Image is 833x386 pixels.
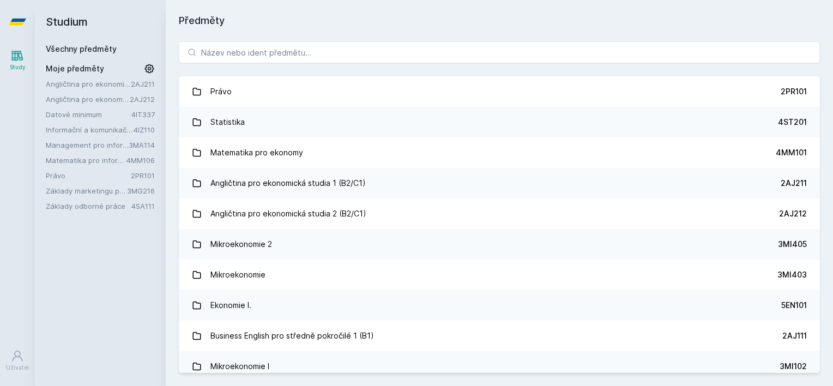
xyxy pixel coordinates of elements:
[179,41,820,63] input: Název nebo ident předmětu…
[179,76,820,107] a: Právo 2PR101
[782,330,807,341] div: 2AJ111
[210,111,245,133] div: Statistika
[780,361,807,372] div: 3MI102
[179,168,820,198] a: Angličtina pro ekonomická studia 1 (B2/C1) 2AJ211
[130,95,155,104] a: 2AJ212
[127,186,155,195] a: 3MG216
[46,44,117,53] a: Všechny předměty
[210,294,251,316] div: Ekonomie I.
[779,208,807,219] div: 2AJ212
[46,109,131,120] a: Datové minimum
[46,63,104,74] span: Moje předměty
[6,364,29,372] div: Uživatel
[179,290,820,321] a: Ekonomie I. 5EN101
[778,117,807,128] div: 4ST201
[781,300,807,311] div: 5EN101
[129,141,155,149] a: 3MA114
[777,269,807,280] div: 3MI403
[10,63,26,71] div: Study
[131,110,155,119] a: 4IT337
[179,321,820,351] a: Business English pro středně pokročilé 1 (B1) 2AJ111
[46,155,126,166] a: Matematika pro informatiky
[210,172,366,194] div: Angličtina pro ekonomická studia 1 (B2/C1)
[210,325,374,347] div: Business English pro středně pokročilé 1 (B1)
[2,44,33,77] a: Study
[179,198,820,229] a: Angličtina pro ekonomická studia 2 (B2/C1) 2AJ212
[781,178,807,189] div: 2AJ211
[179,351,820,382] a: Mikroekonomie I 3MI102
[210,355,269,377] div: Mikroekonomie I
[131,202,155,210] a: 4SA111
[210,233,272,255] div: Mikroekonomie 2
[179,260,820,290] a: Mikroekonomie 3MI403
[179,13,820,28] h1: Předměty
[210,142,303,164] div: Matematika pro ekonomy
[179,137,820,168] a: Matematika pro ekonomy 4MM101
[179,107,820,137] a: Statistika 4ST201
[46,170,131,181] a: Právo
[46,201,131,212] a: Základy odborné práce
[210,203,366,225] div: Angličtina pro ekonomická studia 2 (B2/C1)
[46,124,134,135] a: Informační a komunikační technologie
[781,86,807,97] div: 2PR101
[131,171,155,180] a: 2PR101
[776,147,807,158] div: 4MM101
[778,239,807,250] div: 3MI405
[210,264,265,286] div: Mikroekonomie
[46,140,129,150] a: Management pro informatiky a statistiky
[134,125,155,134] a: 4IZ110
[2,344,33,377] a: Uživatel
[126,156,155,165] a: 4MM106
[210,81,232,102] div: Právo
[179,229,820,260] a: Mikroekonomie 2 3MI405
[46,79,131,89] a: Angličtina pro ekonomická studia 1 (B2/C1)
[46,94,130,105] a: Angličtina pro ekonomická studia 2 (B2/C1)
[46,185,127,196] a: Základy marketingu pro informatiky a statistiky
[131,80,155,88] a: 2AJ211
